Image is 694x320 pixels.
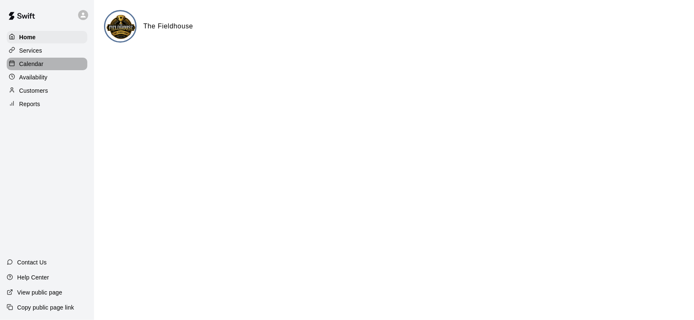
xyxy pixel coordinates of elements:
a: Services [7,44,87,57]
img: The Fieldhouse logo [105,11,137,43]
p: Reports [19,100,40,108]
p: Copy public page link [17,303,74,312]
p: Customers [19,86,48,95]
a: Availability [7,71,87,84]
p: Help Center [17,273,49,282]
p: Services [19,46,42,55]
p: Home [19,33,36,41]
a: Calendar [7,58,87,70]
a: Customers [7,84,87,97]
p: View public page [17,288,62,297]
p: Calendar [19,60,43,68]
p: Contact Us [17,258,47,267]
a: Reports [7,98,87,110]
h6: The Fieldhouse [143,21,193,32]
p: Availability [19,73,48,81]
a: Home [7,31,87,43]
